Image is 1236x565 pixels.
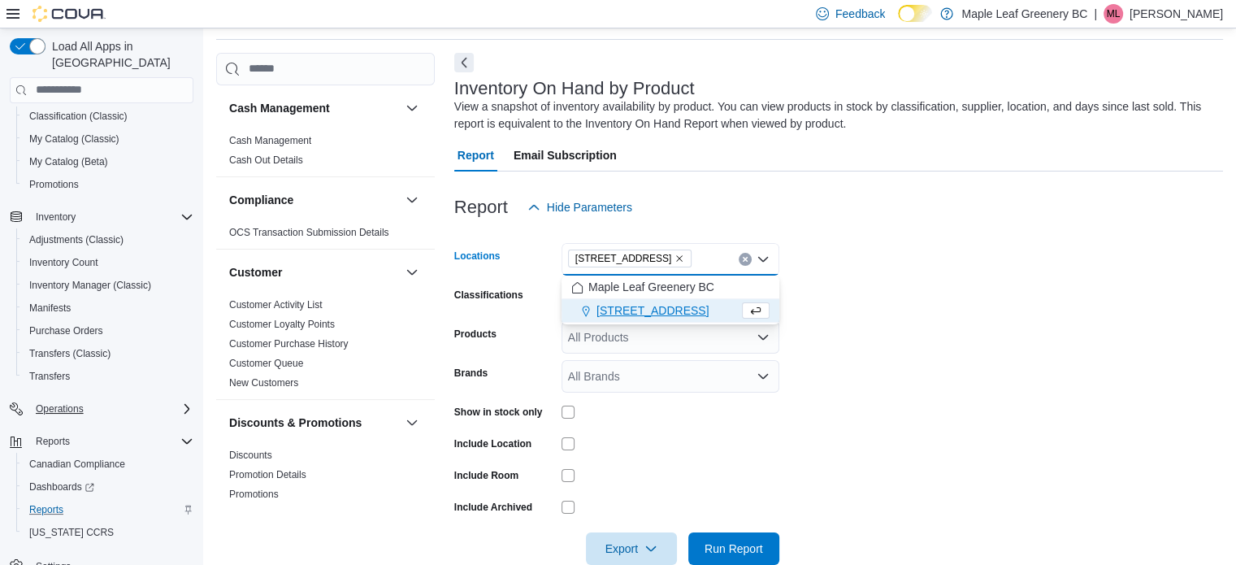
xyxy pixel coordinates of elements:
button: My Catalog (Beta) [16,150,200,173]
span: [STREET_ADDRESS] [596,302,709,319]
a: Promotions [229,489,279,500]
a: Dashboards [23,477,101,497]
a: Cash Management [229,135,311,146]
label: Include Location [454,437,531,450]
label: Classifications [454,289,523,302]
button: Adjustments (Classic) [16,228,200,251]
button: Run Report [688,532,779,565]
img: Cova [33,6,106,22]
a: My Catalog (Classic) [23,129,126,149]
h3: Report [454,198,508,217]
span: ML [1107,4,1121,24]
span: New Customers [229,376,298,389]
button: Classification (Classic) [16,105,200,128]
button: [US_STATE] CCRS [16,521,200,544]
a: Inventory Count [23,253,105,272]
label: Include Archived [454,501,532,514]
span: Canadian Compliance [29,458,125,471]
span: Customer Queue [229,357,303,370]
h3: Discounts & Promotions [229,415,362,431]
span: [US_STATE] CCRS [29,526,114,539]
span: Promotions [29,178,79,191]
a: Customer Loyalty Points [229,319,335,330]
a: Purchase Orders [23,321,110,341]
span: Inventory [29,207,193,227]
span: Inventory [36,211,76,224]
a: Customer Queue [229,358,303,369]
span: Maple Leaf Greenery BC [588,279,714,295]
span: Purchase Orders [29,324,103,337]
h3: Cash Management [229,100,330,116]
span: Classification (Classic) [29,110,128,123]
a: Inventory Manager (Classic) [23,276,158,295]
span: Report [458,139,494,172]
button: Manifests [16,297,200,319]
span: Dark Mode [898,22,899,23]
span: Customer Activity List [229,298,323,311]
button: Reports [3,430,200,453]
button: Compliance [229,192,399,208]
span: Promotions [23,175,193,194]
button: Maple Leaf Greenery BC [562,276,779,299]
span: Transfers [23,367,193,386]
span: Hide Parameters [547,199,632,215]
div: Michelle Lim [1104,4,1123,24]
a: Manifests [23,298,77,318]
a: Transfers (Classic) [23,344,117,363]
button: Clear input [739,253,752,266]
label: Show in stock only [454,406,543,419]
span: Customer Purchase History [229,337,349,350]
span: Reports [36,435,70,448]
span: Classification (Classic) [23,106,193,126]
button: Inventory [29,207,82,227]
a: [US_STATE] CCRS [23,523,120,542]
span: My Catalog (Classic) [29,133,119,146]
a: OCS Transaction Submission Details [229,227,389,238]
span: Washington CCRS [23,523,193,542]
span: Export [596,532,667,565]
button: Purchase Orders [16,319,200,342]
button: Remove 71 Sixth Street from selection in this group [674,254,684,263]
label: Products [454,328,497,341]
a: Promotion Details [229,469,306,480]
button: Inventory Count [16,251,200,274]
span: Inventory Manager (Classic) [29,279,151,292]
div: Customer [216,295,435,399]
span: OCS Transaction Submission Details [229,226,389,239]
label: Include Room [454,469,518,482]
span: Inventory Manager (Classic) [23,276,193,295]
span: Adjustments (Classic) [23,230,193,250]
span: Feedback [835,6,885,22]
span: Manifests [23,298,193,318]
button: Operations [3,398,200,420]
span: Reports [29,432,193,451]
span: Email Subscription [514,139,617,172]
button: Operations [29,399,90,419]
h3: Customer [229,264,282,280]
span: [STREET_ADDRESS] [575,250,672,267]
span: Operations [29,399,193,419]
span: Transfers (Classic) [29,347,111,360]
span: My Catalog (Classic) [23,129,193,149]
button: [STREET_ADDRESS] [562,299,779,323]
button: Compliance [402,190,422,210]
div: View a snapshot of inventory availability by product. You can view products in stock by classific... [454,98,1215,133]
a: Classification (Classic) [23,106,134,126]
a: My Catalog (Beta) [23,152,115,172]
h3: Compliance [229,192,293,208]
span: Manifests [29,302,71,315]
span: Load All Apps in [GEOGRAPHIC_DATA] [46,38,193,71]
span: Cash Management [229,134,311,147]
button: Discounts & Promotions [402,413,422,432]
span: Canadian Compliance [23,454,193,474]
a: Discounts [229,450,272,461]
div: Compliance [216,223,435,249]
a: Dashboards [16,476,200,498]
span: Dashboards [29,480,94,493]
button: Open list of options [757,331,770,344]
button: Export [586,532,677,565]
span: Inventory Count [23,253,193,272]
span: Adjustments (Classic) [29,233,124,246]
button: Reports [16,498,200,521]
span: Inventory Count [29,256,98,269]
